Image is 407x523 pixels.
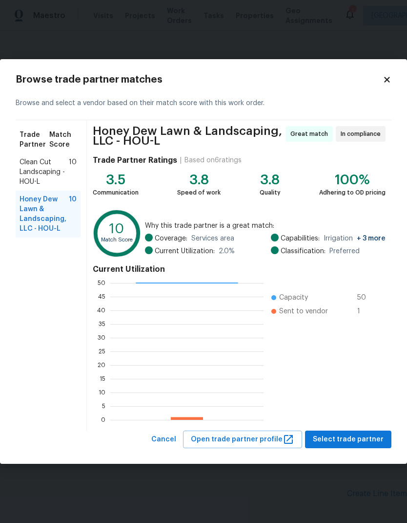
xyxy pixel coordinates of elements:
[319,188,386,197] div: Adhering to OD pricing
[99,389,105,395] text: 10
[341,129,385,139] span: In compliance
[177,188,221,197] div: Speed of work
[260,175,281,185] div: 3.8
[177,155,184,165] div: |
[324,234,386,243] span: Irrigation
[319,175,386,185] div: 100%
[93,126,283,146] span: Honey Dew Lawn & Landscaping, LLC - HOU-L
[16,87,391,120] div: Browse and select a vendor based on their match score with this work order.
[260,188,281,197] div: Quality
[99,348,105,354] text: 25
[357,293,373,303] span: 50
[151,434,176,446] span: Cancel
[98,334,105,340] text: 30
[20,157,69,187] span: Clean Cut Landscaping - HOU-L
[281,246,326,256] span: Classification:
[98,293,105,299] text: 45
[101,237,133,242] text: Match Score
[191,434,294,446] span: Open trade partner profile
[155,234,187,243] span: Coverage:
[100,375,105,381] text: 15
[16,75,383,85] h2: Browse trade partner matches
[93,175,139,185] div: 3.5
[98,362,105,368] text: 20
[147,431,180,449] button: Cancel
[101,416,105,422] text: 0
[102,403,105,409] text: 5
[93,188,139,197] div: Communication
[184,155,242,165] div: Based on 6 ratings
[93,264,386,274] h4: Current Utilization
[109,222,124,236] text: 10
[219,246,235,256] span: 2.0 %
[305,431,391,449] button: Select trade partner
[357,306,373,316] span: 1
[69,195,77,234] span: 10
[290,129,332,139] span: Great match
[49,130,77,150] span: Match Score
[281,234,320,243] span: Capabilities:
[20,195,69,234] span: Honey Dew Lawn & Landscaping, LLC - HOU-L
[279,306,328,316] span: Sent to vendor
[313,434,384,446] span: Select trade partner
[191,234,234,243] span: Services area
[145,221,386,231] span: Why this trade partner is a great match:
[20,130,49,150] span: Trade Partner
[98,280,105,285] text: 50
[357,235,386,242] span: + 3 more
[69,157,77,187] span: 10
[155,246,215,256] span: Current Utilization:
[183,431,302,449] button: Open trade partner profile
[93,155,177,165] h4: Trade Partner Ratings
[99,321,105,327] text: 35
[329,246,360,256] span: Preferred
[177,175,221,185] div: 3.8
[97,307,105,313] text: 40
[279,293,308,303] span: Capacity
